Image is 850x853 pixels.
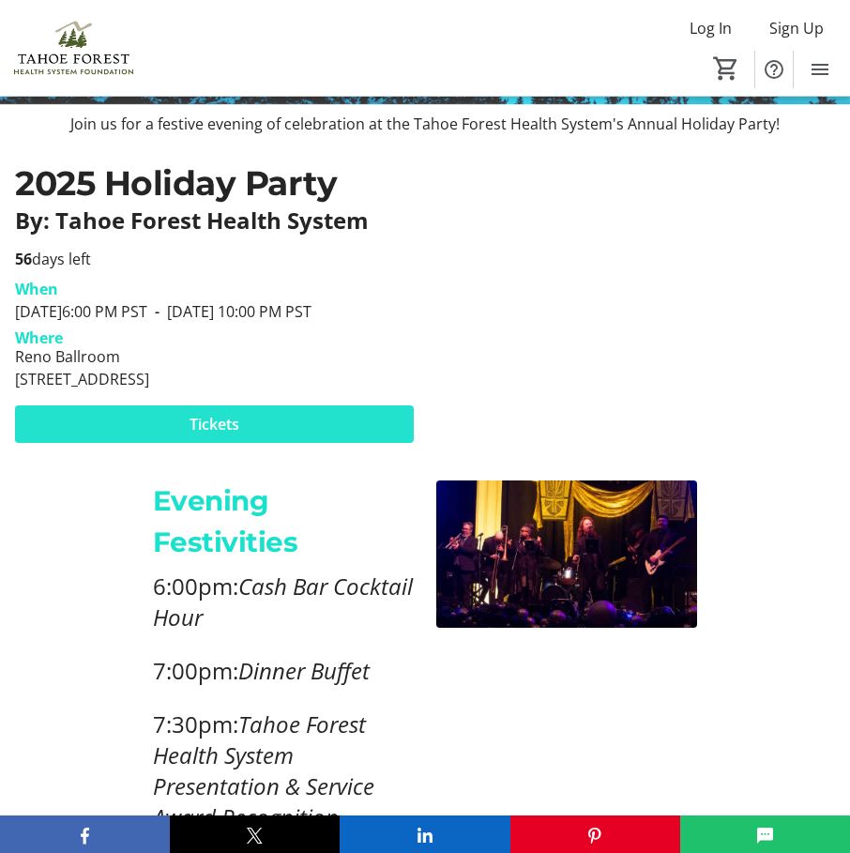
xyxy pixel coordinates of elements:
[755,51,793,88] button: Help
[15,113,835,135] p: Join us for a festive evening of celebration at the Tahoe Forest Health System's Annual Holiday P...
[801,51,839,88] button: Menu
[510,815,680,853] button: Pinterest
[153,708,238,739] span: 7:30pm:
[769,17,824,39] span: Sign Up
[15,345,149,368] div: Reno Ballroom
[15,368,149,390] div: [STREET_ADDRESS]
[153,708,374,832] em: Tahoe Forest Health System Presentation & Service Award Recognition
[754,13,839,43] button: Sign Up
[15,208,835,233] p: By: Tahoe Forest Health System
[153,571,413,632] em: Cash Bar Cocktail Hour
[15,248,414,270] p: days left
[15,301,147,322] span: [DATE] 6:00 PM PST
[340,815,509,853] button: LinkedIn
[153,480,414,563] p: Evening Festivities
[15,278,58,300] div: When
[436,480,697,627] img: undefined
[147,301,167,322] span: -
[709,52,743,85] button: Cart
[675,13,747,43] button: Log In
[153,571,238,602] span: 6:00pm:
[15,249,32,269] span: 56
[690,17,732,39] span: Log In
[15,330,63,345] div: Where
[190,413,239,435] span: Tickets
[11,13,136,84] img: Tahoe Forest Health System Foundation's Logo
[680,815,850,853] button: SMS
[153,655,238,686] span: 7:00pm:
[238,655,370,686] em: Dinner Buffet
[147,301,311,322] span: [DATE] 10:00 PM PST
[15,405,414,443] button: Tickets
[15,162,337,204] span: 2025 Holiday Party
[170,815,340,853] button: X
